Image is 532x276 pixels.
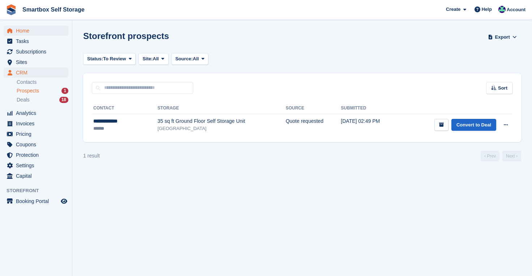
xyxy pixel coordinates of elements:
a: menu [4,171,68,181]
a: menu [4,118,68,129]
a: menu [4,160,68,171]
a: Previous [481,151,499,161]
th: Contact [92,103,158,114]
a: menu [4,196,68,206]
div: 18 [59,97,68,103]
span: Capital [16,171,59,181]
span: Account [507,6,525,13]
span: Help [482,6,492,13]
h1: Storefront prospects [83,31,169,41]
th: Source [286,103,341,114]
th: Storage [158,103,286,114]
th: Submitted [341,103,398,114]
div: 1 result [83,152,100,160]
a: menu [4,108,68,118]
td: [DATE] 02:49 PM [341,114,398,136]
span: Source: [175,55,193,62]
span: Sort [498,85,507,92]
span: Deals [17,96,30,103]
img: stora-icon-8386f47178a22dfd0bd8f6a31ec36ba5ce8667c1dd55bd0f319d3a0aa187defe.svg [6,4,17,15]
a: menu [4,139,68,150]
span: Create [446,6,460,13]
span: Subscriptions [16,47,59,57]
span: Invoices [16,118,59,129]
div: [GEOGRAPHIC_DATA] [158,125,286,132]
span: All [193,55,199,62]
span: All [153,55,159,62]
span: Prospects [17,87,39,94]
span: Tasks [16,36,59,46]
span: Settings [16,160,59,171]
a: menu [4,36,68,46]
button: Status: To Review [83,53,136,65]
div: 35 sq ft Ground Floor Self Storage Unit [158,117,286,125]
a: Next [502,151,521,161]
a: menu [4,129,68,139]
button: Site: All [139,53,169,65]
a: menu [4,47,68,57]
a: Contacts [17,79,68,86]
button: Source: All [171,53,209,65]
span: Site: [142,55,153,62]
a: Prospects 1 [17,87,68,95]
span: CRM [16,68,59,78]
td: Quote requested [286,114,341,136]
span: Booking Portal [16,196,59,206]
a: menu [4,26,68,36]
a: Convert to Deal [451,119,496,131]
div: 1 [61,88,68,94]
span: Sites [16,57,59,67]
span: Pricing [16,129,59,139]
img: Roger Canham [498,6,506,13]
span: Analytics [16,108,59,118]
a: Deals 18 [17,96,68,104]
button: Export [486,31,518,43]
span: Export [495,34,510,41]
span: Storefront [7,187,72,194]
a: Preview store [60,197,68,206]
a: menu [4,57,68,67]
a: menu [4,68,68,78]
span: To Review [103,55,126,62]
nav: Page [479,151,523,161]
span: Home [16,26,59,36]
a: menu [4,150,68,160]
a: Smartbox Self Storage [20,4,88,16]
span: Protection [16,150,59,160]
span: Coupons [16,139,59,150]
span: Status: [87,55,103,62]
